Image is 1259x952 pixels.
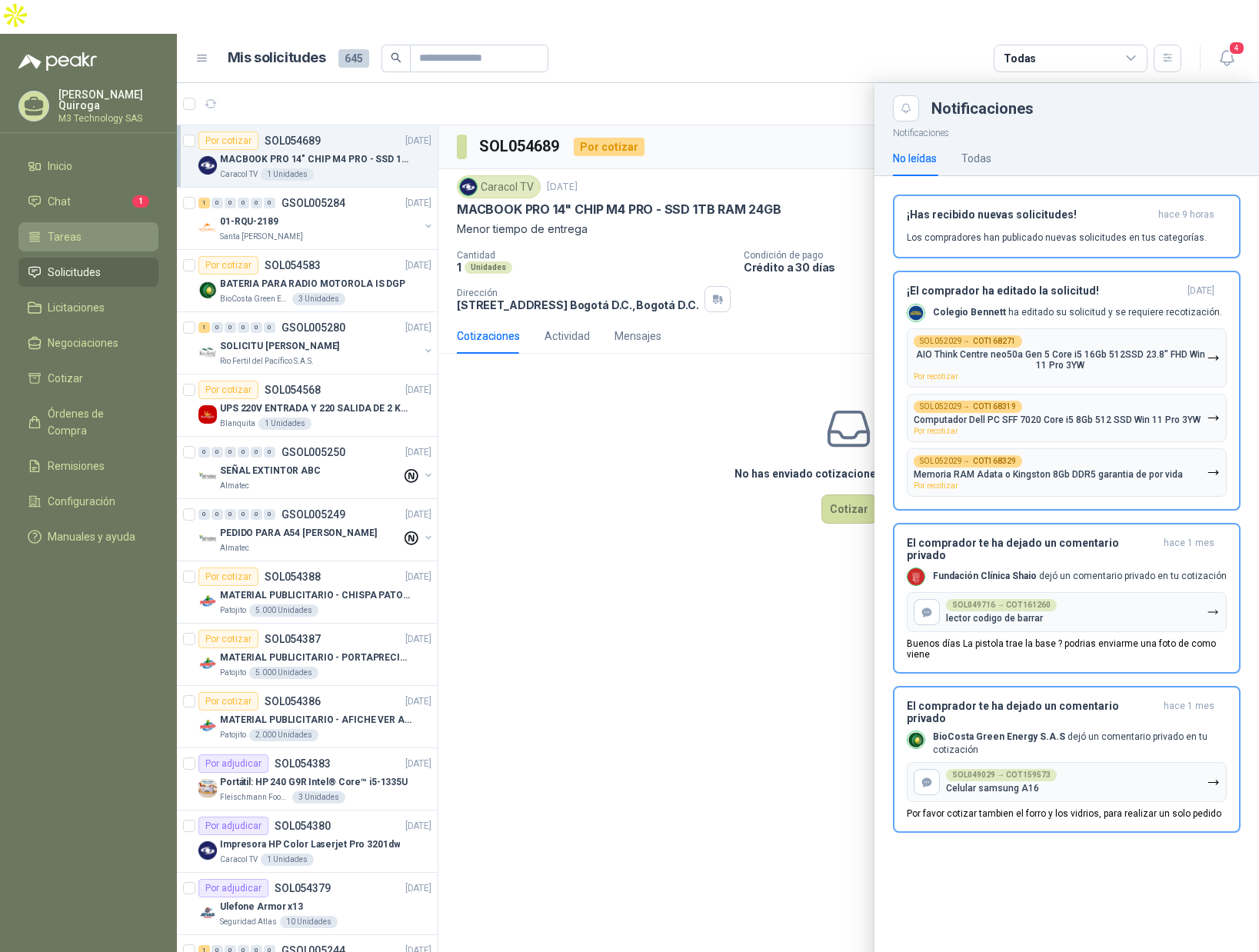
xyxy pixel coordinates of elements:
button: Close [893,95,919,121]
p: Notificaciones [874,121,1259,141]
button: SOL052029→COT168271AIO Think Centre neo50a Gen 5 Core i5 16Gb 512SSD 23.8" FHD Win 11 Pro 3YWPor ... [907,328,1227,388]
a: Inicio [18,151,158,181]
span: hace 9 horas [1158,208,1214,221]
button: SOL049029 → COT159573Celular samsung A16 [907,762,1227,802]
span: search [391,52,401,63]
h3: El comprador te ha dejado un comentario privado [907,700,1157,724]
p: AIO Think Centre neo50a Gen 5 Core i5 16Gb 512SSD 23.8" FHD Win 11 Pro 3YW [914,349,1207,371]
span: [DATE] [1187,285,1214,298]
span: Por recotizar [914,481,958,490]
img: Company Logo [908,305,924,321]
p: Por favor cotizar tambien el forro y los vidrios, para realizar un solo pedido [907,808,1221,819]
b: COT168329 [973,458,1016,465]
div: SOL052029 → [914,455,1022,468]
a: Tareas [18,222,158,251]
div: SOL049716 → COT161260 [946,599,1057,611]
button: SOL052029→COT168329Memoria RAM Adata o Kingston 8Gb DDR5 garantia de por vidaPor recotizar [907,448,1227,497]
span: Configuración [48,493,115,510]
p: Buenos días La pistola trae la base ? podrias enviarme una foto de como viene [907,638,1227,660]
span: Por recotizar [914,427,958,435]
div: No leídas [893,150,937,167]
div: SOL052029 → [914,401,1022,413]
button: 4 [1213,45,1241,72]
a: Solicitudes [18,258,158,287]
span: Manuales y ayuda [48,528,135,545]
img: Company Logo [908,568,924,585]
div: Todas [1004,50,1036,67]
a: Cotizar [18,364,158,393]
span: Por recotizar [914,372,958,381]
button: SOL049716 → COT161260lector codigo de barrar [907,592,1227,632]
div: SOL049029 → COT159573 [946,769,1057,781]
a: Configuración [18,487,158,516]
b: BioCosta Green Energy S.A.S [933,731,1065,742]
p: lector codigo de barrar [946,613,1043,624]
p: Memoria RAM Adata o Kingston 8Gb DDR5 garantia de por vida [914,469,1183,480]
p: Computador Dell PC SFF 7020 Core i5 8Gb 512 SSD Win 11 Pro 3YW [914,414,1201,425]
span: Órdenes de Compra [48,405,144,439]
span: Tareas [48,228,82,245]
p: Los compradores han publicado nuevas solicitudes en tus categorías. [907,231,1207,245]
button: ¡El comprador ha editado la solicitud![DATE] Company LogoColegio Bennett ha editado su solicitud ... [893,271,1241,511]
img: Company Logo [908,731,924,748]
img: Logo peakr [18,52,97,71]
h3: ¡Has recibido nuevas solicitudes! [907,208,1152,221]
span: 645 [338,49,369,68]
p: Celular samsung A16 [946,783,1039,794]
div: SOL052029 → [914,335,1022,348]
p: M3 Technology SAS [58,114,158,123]
p: dejó un comentario privado en tu cotización [933,570,1227,583]
button: SOL052029→COT168319Computador Dell PC SFF 7020 Core i5 8Gb 512 SSD Win 11 Pro 3YWPor recotizar [907,394,1227,442]
h1: Mis solicitudes [228,47,326,69]
span: Inicio [48,158,72,175]
span: Negociaciones [48,335,118,351]
b: Fundación Clínica Shaio [933,571,1037,581]
span: 4 [1228,41,1245,55]
p: ha editado su solicitud y se requiere recotización. [933,306,1222,319]
b: COT168319 [973,403,1016,411]
span: hace 1 mes [1164,537,1214,561]
a: Remisiones [18,451,158,481]
a: Licitaciones [18,293,158,322]
h3: El comprador te ha dejado un comentario privado [907,537,1157,561]
div: Todas [961,150,991,167]
p: dejó un comentario privado en tu cotización [933,731,1227,757]
b: Colegio Bennett [933,307,1006,318]
span: Remisiones [48,458,105,474]
span: Cotizar [48,370,83,387]
span: hace 1 mes [1164,700,1214,724]
button: El comprador te ha dejado un comentario privadohace 1 mes Company LogoFundación Clínica Shaio dej... [893,523,1241,674]
span: Solicitudes [48,264,101,281]
p: [PERSON_NAME] Quiroga [58,89,158,111]
span: Licitaciones [48,299,105,316]
div: Notificaciones [931,101,1241,116]
a: Manuales y ayuda [18,522,158,551]
a: Órdenes de Compra [18,399,158,445]
h3: ¡El comprador ha editado la solicitud! [907,285,1181,298]
span: Chat [48,193,71,210]
a: Chat1 [18,187,158,216]
button: ¡Has recibido nuevas solicitudes!hace 9 horas Los compradores han publicado nuevas solicitudes en... [893,195,1241,258]
span: 1 [132,195,149,208]
b: COT168271 [973,338,1016,345]
button: El comprador te ha dejado un comentario privadohace 1 mes Company LogoBioCosta Green Energy S.A.S... [893,686,1241,834]
a: Negociaciones [18,328,158,358]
